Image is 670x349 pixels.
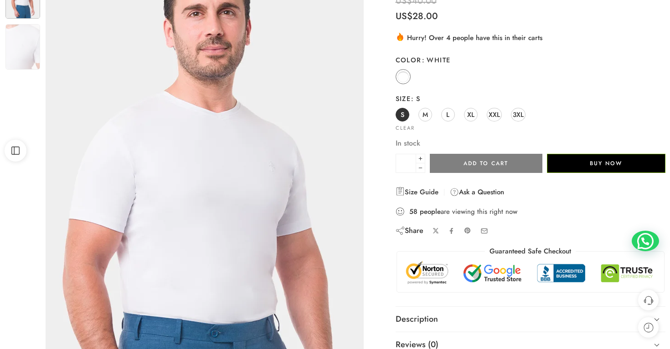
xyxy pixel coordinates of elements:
[411,94,420,103] span: S
[396,94,665,103] label: Size
[418,108,432,121] a: M
[448,228,455,234] a: Share on Facebook
[464,227,471,234] a: Pin on Pinterest
[513,108,524,121] span: 3XL
[396,207,665,217] div: are viewing this right now
[396,108,409,121] a: S
[511,108,526,121] a: 3XL
[5,24,40,70] img: Artboard 1-5
[396,126,415,131] a: Clear options
[480,227,488,235] a: Email to your friends
[485,247,576,256] legend: Guaranteed Safe Checkout
[430,154,542,173] button: Add to cart
[547,154,665,173] button: Buy Now
[396,137,665,149] p: In stock
[396,307,665,332] a: Description
[422,55,451,65] span: White
[396,154,416,173] input: Product quantity
[396,56,665,65] label: Color
[446,108,449,121] span: L
[487,108,502,121] a: XXL
[441,108,455,121] a: L
[409,207,417,216] strong: 58
[420,207,441,216] strong: people
[396,187,438,197] a: Size Guide
[433,228,439,234] a: Share on X
[450,187,504,197] a: Ask a Question
[396,10,412,23] span: US$
[396,226,423,236] div: Share
[401,108,404,121] span: S
[423,108,428,121] span: M
[396,32,665,43] div: Hurry! Over 4 people have this in their carts
[464,108,478,121] a: XL
[489,108,500,121] span: XXL
[396,10,438,23] bdi: 28.00
[467,108,474,121] span: XL
[404,261,657,285] img: Trust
